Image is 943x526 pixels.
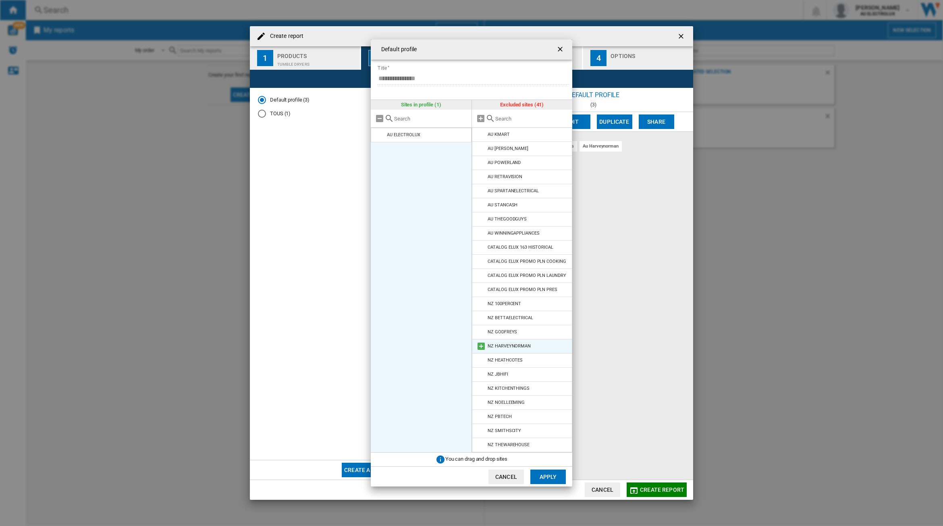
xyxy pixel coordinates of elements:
[377,46,417,54] h4: Default profile
[472,100,573,110] div: Excluded sites (41)
[488,273,566,278] div: CATALOG ELUX PROMO PLN LAUNDRY
[488,301,521,306] div: NZ 100PERCENT
[394,116,467,122] input: Search
[495,116,569,122] input: Search
[375,114,384,123] md-icon: Remove all
[445,456,507,462] span: You can drag and drop sites
[488,174,522,179] div: AU RETRAVISION
[488,202,517,208] div: AU STANCASH
[488,188,538,193] div: AU SPARTANELECTRICAL
[387,132,420,137] div: AU ELECTROLUX
[488,216,527,222] div: AU THEGOODGUYS
[488,428,521,433] div: NZ SMITHSCITY
[488,470,524,484] button: Cancel
[488,231,539,236] div: AU WINNINGAPPLIANCES
[556,45,566,55] ng-md-icon: getI18NText('BUTTONS.CLOSE_DIALOG')
[488,442,530,447] div: NZ THEWAREHOUSE
[488,259,566,264] div: CATALOG ELUX PROMO PLN COOKING
[488,329,517,335] div: NZ GODFREYS
[553,42,569,58] button: getI18NText('BUTTONS.CLOSE_DIALOG')
[488,400,525,405] div: NZ NOELLEEMING
[530,470,566,484] button: Apply
[488,414,511,419] div: NZ PBTECH
[476,114,486,123] md-icon: Add all
[488,132,509,137] div: AU KMART
[488,287,557,292] div: CATALOG ELUX PROMO PLN PRES
[488,372,508,377] div: NZ JBHIFI
[488,386,529,391] div: NZ KITCHENTHINGS
[488,315,533,320] div: NZ BETTAELECTRICAL
[488,358,523,363] div: NZ HEATHCOTES
[488,245,553,250] div: CATALOG ELUX 163 HISTORICAL
[488,146,528,151] div: AU [PERSON_NAME]
[488,160,521,165] div: AU POWERLAND
[371,100,471,110] div: Sites in profile (1)
[488,343,531,349] div: NZ HARVEYNORMAN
